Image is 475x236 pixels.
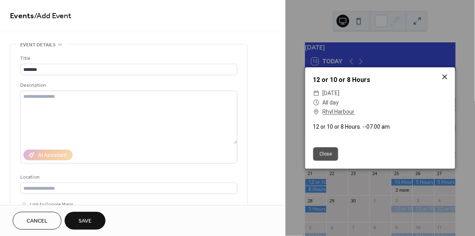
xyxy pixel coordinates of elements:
span: All day [323,98,339,108]
div: Title [20,54,236,63]
span: Cancel [27,217,48,226]
div: ​ [313,107,320,117]
button: Save [65,212,105,230]
div: 12 or 10 or 8 Hours. --07.00 am [305,123,455,131]
span: Link to Google Maps [30,201,73,209]
div: ​ [313,89,320,98]
button: Cancel [13,212,61,230]
div: 12 or 10 or 8 Hours [305,75,455,85]
span: [DATE] [323,89,340,98]
div: Location [20,173,236,181]
div: ​ [313,98,320,108]
span: Event details [20,41,56,49]
a: Rhyl Harbour [323,107,355,117]
button: Close [313,147,338,161]
span: / Add Event [34,9,71,24]
div: Description [20,81,236,89]
a: Events [10,9,34,24]
span: Save [79,217,92,226]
